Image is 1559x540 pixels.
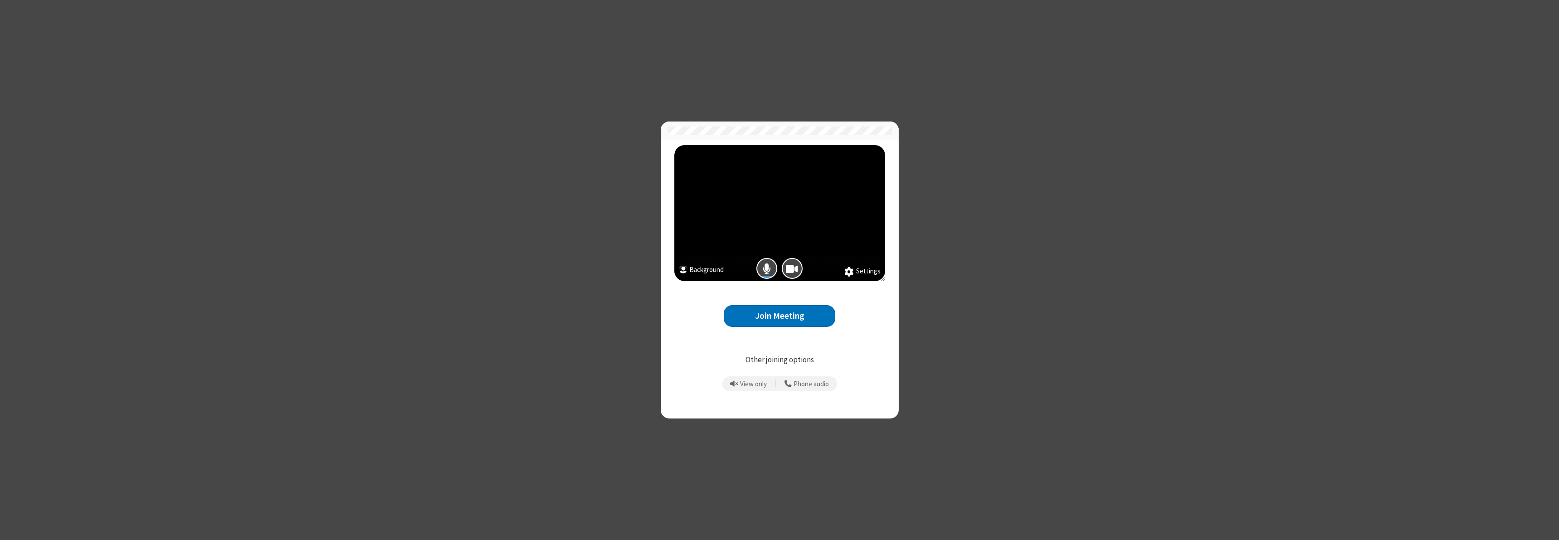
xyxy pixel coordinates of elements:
button: Mic is on [756,258,777,279]
button: Background [679,265,724,277]
p: Other joining options [674,354,885,366]
button: Use your phone for mic and speaker while you view the meeting on this device. [781,376,833,392]
span: Phone audio [794,380,829,388]
button: Prevent echo when there is already an active mic and speaker in the room. [727,376,770,392]
button: Join Meeting [724,305,835,327]
span: View only [740,380,767,388]
span: | [775,378,777,390]
button: Settings [844,266,881,277]
button: Camera is on [782,258,803,279]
